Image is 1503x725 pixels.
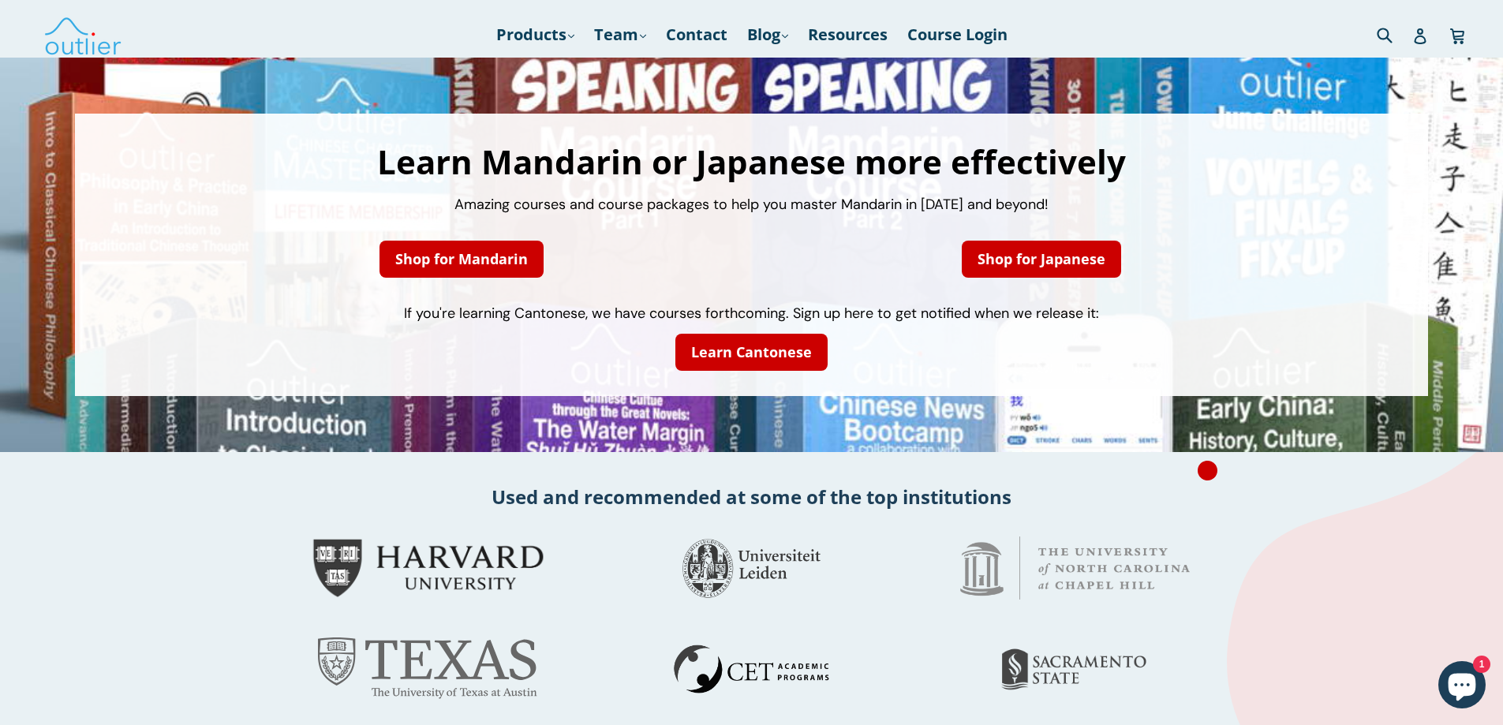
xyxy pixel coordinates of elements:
[1373,18,1416,50] input: Search
[91,145,1412,178] h1: Learn Mandarin or Japanese more effectively
[899,21,1015,49] a: Course Login
[454,195,1049,214] span: Amazing courses and course packages to help you master Mandarin in [DATE] and beyond!
[1434,661,1490,712] inbox-online-store-chat: Shopify online store chat
[379,241,544,278] a: Shop for Mandarin
[488,21,582,49] a: Products
[675,334,828,371] a: Learn Cantonese
[586,21,654,49] a: Team
[800,21,895,49] a: Resources
[404,304,1099,323] span: If you're learning Cantonese, we have courses forthcoming. Sign up here to get notified when we r...
[43,12,122,58] img: Outlier Linguistics
[962,241,1121,278] a: Shop for Japanese
[658,21,735,49] a: Contact
[739,21,796,49] a: Blog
